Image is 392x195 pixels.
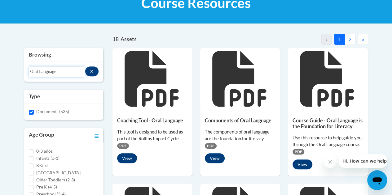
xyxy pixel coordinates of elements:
[205,143,217,149] span: PDF
[29,131,54,140] h3: Age Group
[36,109,57,114] span: Document
[293,149,304,155] span: PDF
[4,4,50,9] span: Hi. How can we help?
[205,117,275,123] h5: Components of Oral Language
[29,66,86,77] input: Search resources
[95,131,99,140] a: Toggle collapse
[121,36,137,42] span: Assets
[345,34,355,45] button: 2
[293,134,363,148] div: Use this resource to help guide you through the Oral Language course.
[112,36,119,42] span: 18
[358,34,368,45] button: Next
[324,155,336,168] iframe: Close message
[339,154,387,168] iframe: Message from company
[36,162,48,169] label: K-3rd
[367,170,387,190] iframe: Button to launch messaging window
[36,148,53,155] label: 0-3 años
[293,117,363,129] h5: Course Guide - Oral Language is the Foundation for Literacy
[205,129,275,142] div: The components of oral language are the foundation for literacy.
[29,51,99,58] h3: Browsing
[36,176,75,183] label: Older Toddlers (2-3)
[36,155,59,162] label: Infants (0-1)
[205,153,225,163] button: View
[117,129,188,142] div: This tool is designed to be used as part of the Rollins Impact Cycle.
[117,143,129,149] span: PDF
[240,34,368,45] nav: Pagination Navigation
[85,66,99,76] button: Search resources
[59,109,69,114] span: (535)
[29,93,99,100] h3: Type
[36,184,57,190] label: Pre K (4-5)
[117,153,137,163] button: View
[334,34,345,45] button: 1
[36,169,81,176] label: [GEOGRAPHIC_DATA]
[362,36,364,42] span: »
[293,159,312,169] button: View
[117,117,188,123] h5: Coaching Tool - Oral Language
